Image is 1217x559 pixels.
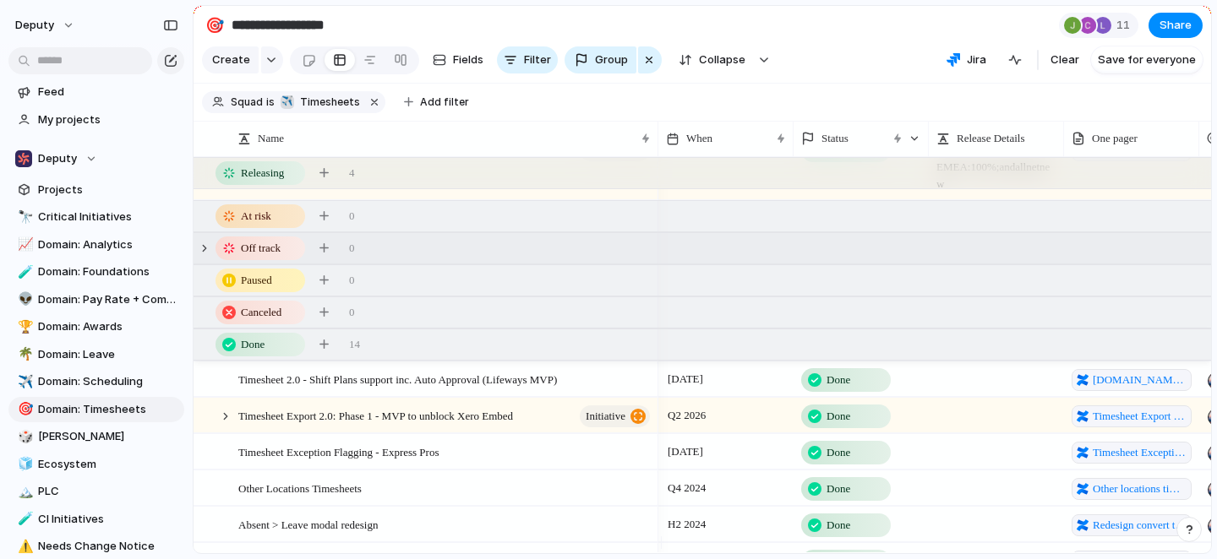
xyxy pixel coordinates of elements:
a: 🏆Domain: Awards [8,314,184,339]
span: Redesign convert to leave journey within Timesheets 2.0 [1093,517,1187,534]
div: 🔭 [18,208,30,227]
button: Group [565,46,636,73]
button: 🧪 [15,511,32,528]
span: Release Details [957,130,1025,147]
a: Timesheet Exception Flagging - Express Pros [1072,442,1192,464]
span: Timesheet Export 2.0 [1093,408,1187,425]
span: deputy [15,17,54,34]
span: [DATE] [663,442,707,462]
a: 🧪CI Initiatives [8,507,184,532]
div: 🧪 [18,263,30,282]
button: 📈 [15,236,32,253]
button: Fields [426,46,490,73]
button: 🎲 [15,428,32,445]
div: 🎲 [18,427,30,447]
a: ✈️Domain: Scheduling [8,369,184,394]
span: Domain: Scheduling [38,373,178,390]
span: Share [1160,17,1192,34]
span: Name [258,130,284,147]
span: 0 [349,208,355,225]
span: Timesheet Exception Flagging - Express Pros [1093,444,1187,461]
button: 👽 [15,291,32,308]
button: 🎯 [201,12,228,39]
div: 📈Domain: Analytics [8,232,184,258]
button: 🎯 [15,401,32,418]
span: Create [212,52,250,68]
span: Collapse [699,52,745,68]
button: deputy [8,12,84,39]
button: Add filter [394,90,479,114]
a: 👽Domain: Pay Rate + Compliance [8,287,184,312]
span: Domain: Pay Rate + Compliance [38,291,178,308]
span: Done [827,444,850,461]
div: ✈️ [18,372,30,392]
div: 🏔️PLC [8,479,184,504]
a: Other locations timesheets [1072,478,1192,500]
div: 🎯 [18,399,30,419]
span: Absent > Leave modal redesign [238,514,378,534]
a: My projects [8,107,184,133]
span: Releasing [241,165,284,182]
span: Fields [453,52,483,68]
span: Save for everyone [1098,52,1196,68]
div: 🧊 [18,454,30,474]
span: CI Initiatives [38,511,178,528]
button: ✈️ [15,373,32,390]
button: 🔭 [15,209,32,225]
button: ⚠️ [15,538,32,555]
button: Jira [940,47,993,73]
button: Deputy [8,146,184,171]
button: Share [1149,13,1203,38]
span: Needs Change Notice [38,538,178,555]
span: Done [827,408,850,425]
button: 🌴 [15,346,32,363]
span: Other locations timesheets [1093,480,1187,497]
a: Projects [8,177,184,203]
span: Jira [967,52,986,68]
span: Done [827,372,850,388]
button: Save for everyone [1091,46,1203,73]
span: [DATE] [663,369,707,389]
span: Domain: Leave [38,346,178,363]
a: 🧊Ecosystem [8,452,184,477]
button: 🧊 [15,456,32,473]
span: Done [241,336,265,353]
span: Paused [241,272,272,289]
span: 11 [1116,17,1135,34]
span: Domain: Timesheets [38,401,178,418]
span: Domain: Foundations [38,263,178,280]
span: Done [827,517,850,534]
div: 🌴Domain: Leave [8,342,184,367]
button: 🏆 [15,318,32,335]
span: My projects [38,111,178,128]
a: Feed [8,79,184,105]
span: Domain: Analytics [38,236,178,253]
a: [DOMAIN_NAME][URL][PERSON_NAME] [1072,369,1192,391]
div: 📈 [18,235,30,254]
div: 🧪 [18,509,30,529]
span: [PERSON_NAME] [38,428,178,445]
a: 🧪Domain: Foundations [8,259,184,285]
div: ✈️ [281,95,294,109]
span: Off track [241,240,281,257]
span: Status [821,130,849,147]
span: [DOMAIN_NAME][URL][PERSON_NAME] [1093,372,1187,388]
a: 🔭Critical Initiatives [8,204,184,230]
span: Q2 2026 [663,405,710,426]
span: Add filter [420,95,469,110]
span: Timesheet 2.0 - Shift Plans support inc. Auto Approval (Lifeways MVP) [238,369,557,388]
span: Q4 2024 [663,478,710,498]
span: At risk [241,208,271,225]
span: Deputy [38,150,77,167]
span: 0 [349,304,355,321]
span: When [686,130,712,147]
span: 14 [349,336,360,353]
a: 🎯Domain: Timesheets [8,397,184,422]
span: Projects [38,182,178,198]
span: Domain: Awards [38,318,178,335]
span: Timesheets [300,95,360,110]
